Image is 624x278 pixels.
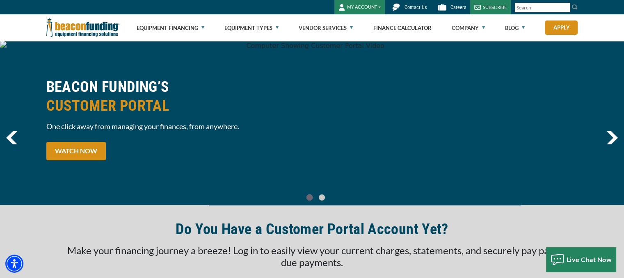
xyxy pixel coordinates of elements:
[6,131,17,144] a: previous
[515,3,570,12] input: Search
[46,142,106,160] a: WATCH NOW
[46,96,307,115] span: CUSTOMER PORTAL
[571,4,578,10] img: Search
[562,5,568,11] a: Clear search text
[317,194,327,201] a: Go To Slide 1
[299,15,353,41] a: Vendor Services
[224,15,279,41] a: Equipment Types
[606,131,618,144] a: next
[46,14,119,41] img: Beacon Funding Corporation logo
[305,194,315,201] a: Go To Slide 0
[46,77,307,115] h2: BEACON FUNDING’S
[545,21,578,35] a: Apply
[46,121,307,132] span: One click away from managing your finances, from anywhere.
[6,131,17,144] img: Left Navigator
[176,220,448,239] h2: Do You Have a Customer Portal Account Yet?
[137,15,204,41] a: Equipment Financing
[606,131,618,144] img: Right Navigator
[546,247,616,272] button: Live Chat Now
[505,15,525,41] a: Blog
[567,255,612,263] span: Live Chat Now
[5,255,23,273] div: Accessibility Menu
[67,244,557,268] span: Make your financing journey a breeze! Log in to easily view your current charges, statements, and...
[373,15,431,41] a: Finance Calculator
[405,5,427,10] span: Contact Us
[452,15,485,41] a: Company
[450,5,466,10] span: Careers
